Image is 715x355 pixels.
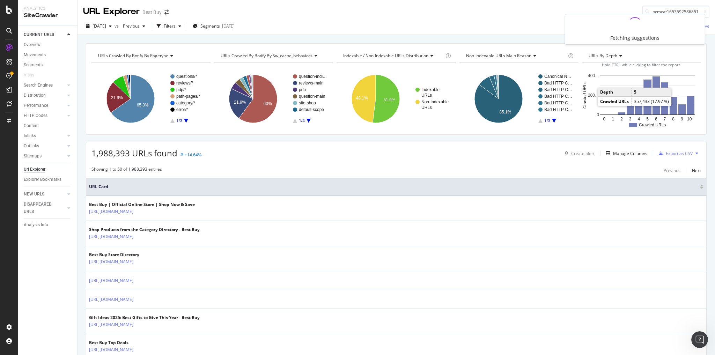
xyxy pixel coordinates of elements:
td: 5 [632,88,672,97]
div: Overview [24,41,40,49]
span: URL Card [89,184,698,190]
div: Segments [24,61,43,69]
div: Manage Columns [613,150,647,156]
div: DISAPPEARED URLS [24,201,59,215]
text: 4 [637,117,640,121]
div: Movements [24,51,46,59]
div: Previous [664,168,680,173]
div: Best Buy [142,9,162,16]
div: URL Explorer [83,6,140,17]
td: Depth [598,88,632,97]
span: Previous [120,23,140,29]
text: Bad HTTP C… [544,101,572,105]
div: Sitemaps [24,153,42,160]
text: pdp [299,87,306,92]
a: Overview [24,41,72,49]
text: 1/3 [544,118,550,123]
text: site-shop [299,101,316,105]
button: Export as CSV [656,148,693,159]
svg: A chart. [91,68,211,129]
h4: URLs by Depth [587,50,695,61]
h4: Non-Indexable URLs Main Reason [465,50,567,61]
a: Visits [24,72,41,79]
div: Analysis Info [24,221,48,229]
text: default-scope [299,107,324,112]
div: Url Explorer [24,166,45,173]
a: [URL][DOMAIN_NAME] [89,296,133,303]
button: Previous [120,21,148,32]
div: Showing 1 to 50 of 1,988,393 entries [91,166,162,175]
div: Export as CSV [666,150,693,156]
a: Url Explorer [24,166,72,173]
text: reviews/* [176,81,193,86]
span: 2025 Aug. 12th [93,23,106,29]
div: NEW URLS [24,191,44,198]
text: 0 [597,112,599,117]
h4: URLs Crawled By Botify By sw_cache_behaviors [219,50,327,61]
text: question-main [299,94,325,99]
a: Inlinks [24,132,65,140]
div: HTTP Codes [24,112,47,119]
svg: A chart. [582,68,701,129]
svg: A chart. [214,68,333,129]
div: +14.64% [185,152,201,158]
div: Fetching suggestions [610,35,659,42]
button: Previous [664,166,680,175]
text: pdp/* [176,87,186,92]
a: Movements [24,51,72,59]
a: Search Engines [24,82,65,89]
text: error/* [176,107,188,112]
a: NEW URLS [24,191,65,198]
span: 1,988,393 URLs found [91,147,177,159]
div: Content [24,122,39,130]
div: Next [692,168,701,173]
text: 400… [588,73,599,78]
button: Filters [154,21,184,32]
a: Sitemaps [24,153,65,160]
span: URLs Crawled By Botify By pagetype [98,53,168,59]
svg: A chart. [337,68,456,129]
a: Performance [24,102,65,109]
text: Bad HTTP C… [544,81,572,86]
div: Best Buy Top Deals [89,340,164,346]
div: Performance [24,102,48,109]
a: [URL][DOMAIN_NAME] [89,233,133,240]
div: Distribution [24,92,46,99]
a: Segments [24,61,72,69]
text: 21.9% [234,100,246,105]
div: Analytics [24,6,72,12]
div: Filters [164,23,176,29]
a: [URL][DOMAIN_NAME] [89,258,133,265]
h4: Indexable / Non-Indexable URLs Distribution [342,50,444,61]
a: [URL][DOMAIN_NAME] [89,321,133,328]
text: 60% [264,101,272,106]
input: Find a URL [642,6,709,18]
text: Bad HTTP C… [544,94,572,99]
text: 200… [588,93,599,98]
a: CURRENT URLS [24,31,65,38]
text: reviews-main [299,81,324,86]
a: Analysis Info [24,221,72,229]
div: Create alert [571,150,595,156]
text: 1 [612,117,614,121]
text: 1/4 [299,118,305,123]
div: Visits [24,72,34,79]
div: Outlinks [24,142,39,150]
text: URLs [421,93,432,98]
div: Explorer Bookmarks [24,176,61,183]
text: Crawled URLs [582,82,587,109]
a: Distribution [24,92,65,99]
button: [DATE] [83,21,115,32]
text: Non-Indexable [421,99,449,104]
text: Bad HTTP C… [544,87,572,92]
h4: URLs Crawled By Botify By pagetype [97,50,204,61]
span: Segments [200,23,220,29]
a: HTTP Codes [24,112,65,119]
a: Content [24,122,72,130]
svg: A chart. [459,68,578,129]
div: arrow-right-arrow-left [164,10,169,15]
